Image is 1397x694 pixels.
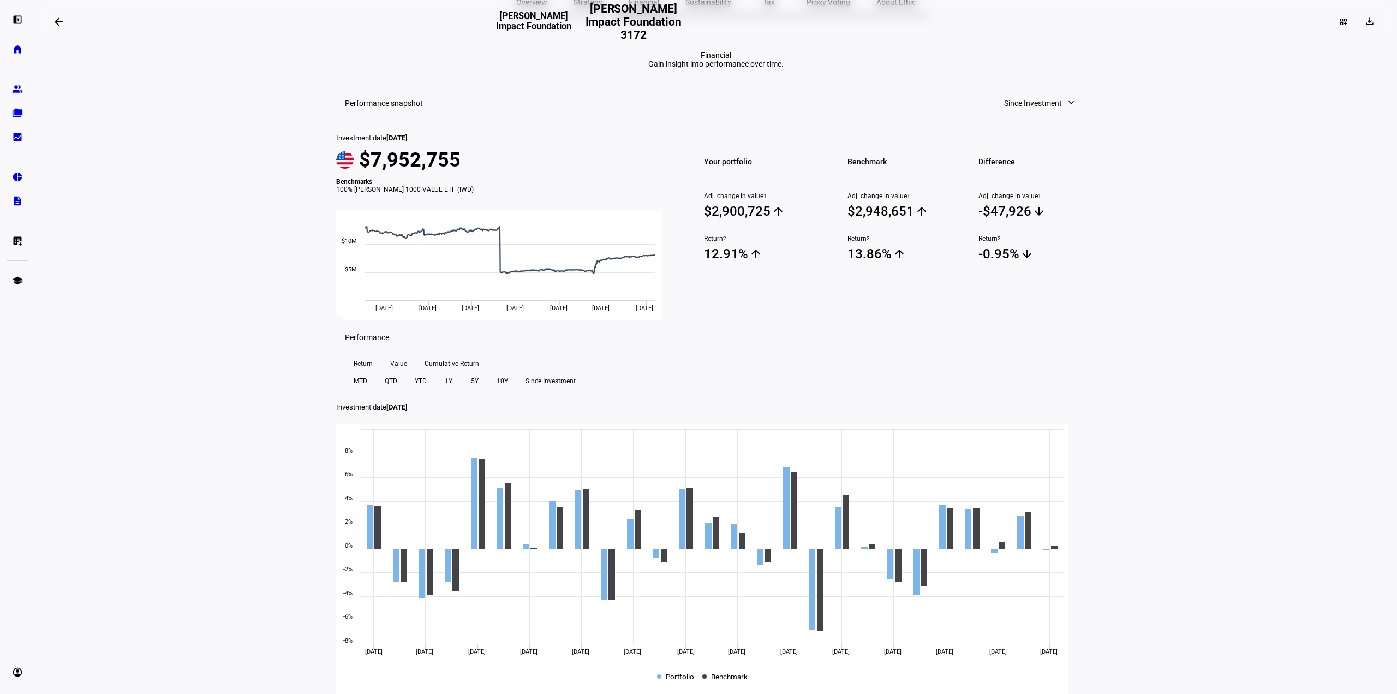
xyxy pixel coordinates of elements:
button: Cumulative Return [416,355,488,372]
span: MTD [354,372,367,390]
span: [DATE] [375,305,393,312]
span: 1Y [445,372,452,390]
span: [DATE] [989,648,1007,655]
span: [DATE] [677,648,695,655]
span: Portfolio [666,671,694,681]
span: [DATE] [520,648,538,655]
span: Adj. change in value [704,192,821,200]
span: [DATE] [936,648,953,655]
span: $7,952,755 [359,149,461,171]
eth-mat-symbol: pie_chart [12,171,23,182]
button: MTD [345,372,376,390]
span: YTD [415,372,427,390]
a: home [7,38,28,60]
sup: 2 [723,235,726,242]
h2: [PERSON_NAME] Impact Foundation 3172 [574,2,692,41]
mat-icon: arrow_downward [1032,205,1046,218]
eth-mat-symbol: group [12,84,23,94]
button: Value [381,355,416,372]
eth-mat-symbol: list_alt_add [12,235,23,246]
text: $5M [345,266,357,273]
span: Your portfolio [704,154,821,169]
span: [DATE] [728,648,745,655]
p: Investment date [336,403,1096,411]
div: Financial [648,51,784,60]
sup: 1 [907,192,910,200]
button: YTD [406,372,435,390]
button: 5Y [462,372,488,390]
span: Value [390,355,407,372]
button: 1Y [435,372,462,390]
a: bid_landscape [7,126,28,148]
span: [DATE] [386,403,408,411]
span: Since Investment [1004,92,1062,114]
a: folder_copy [7,102,28,124]
span: [DATE] [592,305,610,312]
span: Since Investment [526,372,576,390]
text: 8% [345,447,353,454]
mat-icon: arrow_upward [893,247,906,260]
eth-mat-symbol: description [12,195,23,206]
span: Difference [978,154,1096,169]
mat-icon: dashboard_customize [1339,17,1348,26]
div: Benchmarks [336,178,673,186]
span: Cumulative Return [425,355,479,372]
text: -4% [343,590,353,597]
mat-icon: arrow_upward [915,205,928,218]
text: -8% [343,637,353,644]
button: QTD [376,372,406,390]
span: [DATE] [572,648,589,655]
span: QTD [385,372,397,390]
span: [DATE] [462,305,479,312]
button: Return [345,355,381,372]
text: 6% [345,471,353,478]
mat-icon: expand_more [1066,97,1077,108]
span: Return [704,235,821,242]
span: Return [847,235,965,242]
span: [DATE] [506,305,524,312]
button: Since Investment [517,372,584,390]
span: 13.86% [847,246,965,262]
text: -6% [343,613,353,620]
mat-icon: arrow_downward [1020,247,1034,260]
h3: [PERSON_NAME] Impact Foundation [493,11,574,40]
span: 5Y [471,372,479,390]
eth-mat-symbol: school [12,275,23,286]
span: [DATE] [636,305,653,312]
span: [DATE] [550,305,568,312]
span: Benchmark [847,154,965,169]
span: [DATE] [1040,648,1058,655]
span: Benchmark [711,671,748,681]
span: [DATE] [416,648,433,655]
button: Since Investment [993,92,1087,114]
eth-mat-symbol: home [12,44,23,55]
span: [DATE] [468,648,486,655]
span: 12.91% [704,246,821,262]
eth-mat-symbol: bid_landscape [12,132,23,143]
h3: Performance [345,333,389,342]
div: $2,900,725 [704,204,771,219]
span: Return [354,355,373,372]
a: pie_chart [7,166,28,188]
text: $10M [342,238,357,245]
text: -2% [343,566,353,573]
span: Adj. change in value [847,192,965,200]
text: 4% [345,495,353,502]
sup: 1 [1038,192,1041,200]
span: Adj. change in value [978,192,1096,200]
button: 10Y [488,372,517,390]
span: Return [978,235,1096,242]
eth-mat-symbol: left_panel_open [12,14,23,25]
a: group [7,78,28,100]
sup: 2 [867,235,870,242]
eth-report-page-title: Financial [336,51,1096,68]
span: 10Y [497,372,508,390]
h3: Performance snapshot [345,99,423,108]
mat-icon: arrow_upward [772,205,785,218]
span: [DATE] [624,648,641,655]
text: 2% [345,518,353,525]
span: -0.95% [978,246,1096,262]
mat-icon: download [1364,16,1375,27]
eth-mat-symbol: folder_copy [12,108,23,118]
div: Investment date [336,134,673,142]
